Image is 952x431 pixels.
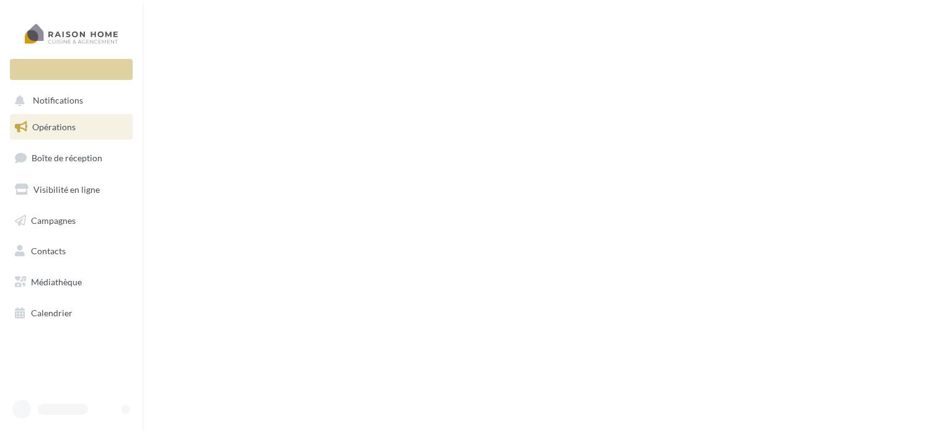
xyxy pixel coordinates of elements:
a: Boîte de réception [7,144,135,171]
a: Contacts [7,238,135,264]
span: Visibilité en ligne [33,184,100,195]
span: Boîte de réception [32,153,102,163]
a: Campagnes [7,208,135,234]
a: Médiathèque [7,269,135,295]
span: Notifications [33,96,83,106]
span: Opérations [32,122,76,132]
div: Nouvelle campagne [10,59,133,80]
a: Opérations [7,114,135,140]
span: Médiathèque [31,277,82,287]
span: Campagnes [31,215,76,225]
span: Contacts [31,246,66,256]
a: Visibilité en ligne [7,177,135,203]
a: Calendrier [7,300,135,326]
span: Calendrier [31,308,73,318]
